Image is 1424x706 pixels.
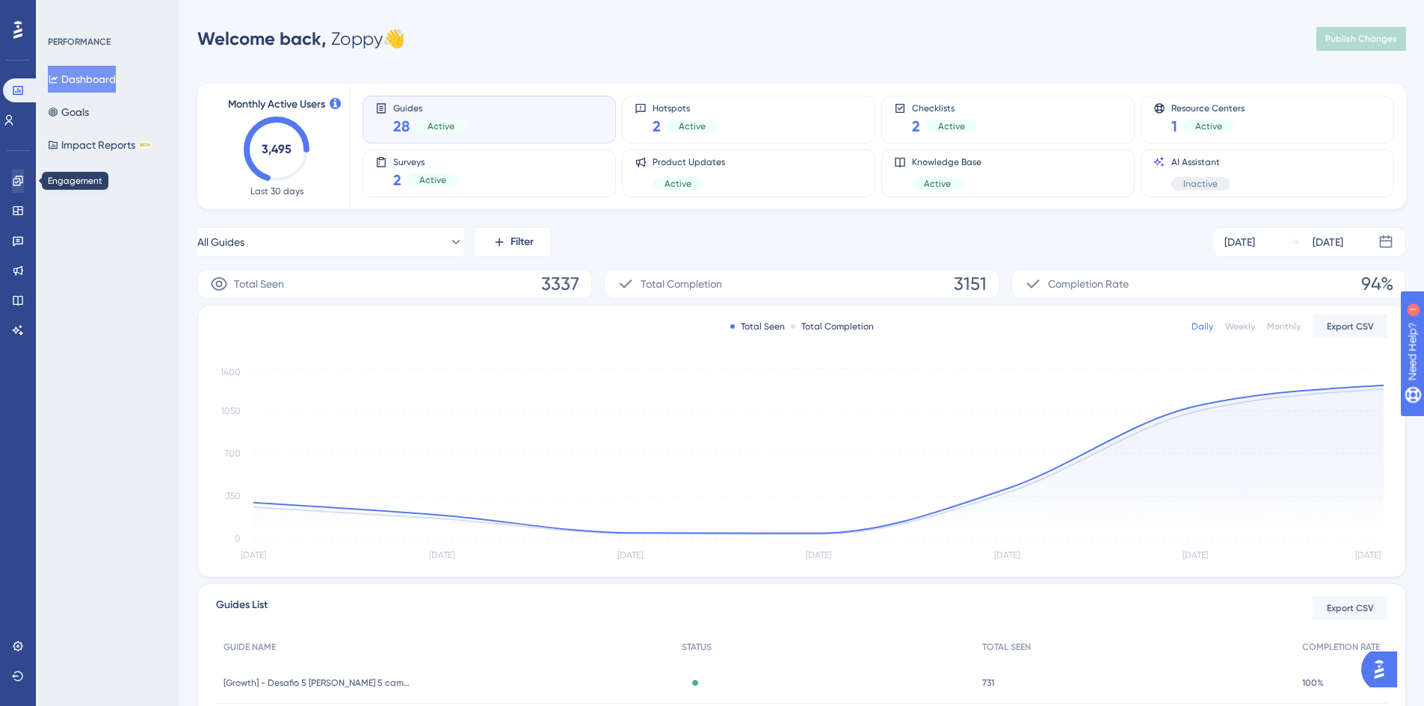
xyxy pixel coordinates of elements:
span: Active [665,178,691,190]
span: [Growth] - Desafio 5 [PERSON_NAME] 5 campanhas [224,677,410,689]
span: Export CSV [1327,602,1374,614]
tspan: [DATE] [617,550,643,560]
tspan: [DATE] [1355,550,1381,560]
span: Publish Changes [1325,33,1397,45]
span: Guides [393,102,466,113]
span: Product Updates [653,156,725,168]
iframe: UserGuiding AI Assistant Launcher [1361,647,1406,692]
tspan: [DATE] [994,550,1020,560]
span: Hotspots [653,102,718,113]
div: 1 [104,7,108,19]
span: Export CSV [1327,321,1374,332]
tspan: [DATE] [806,550,831,560]
span: 1 [1171,116,1177,137]
span: AI Assistant [1171,156,1230,168]
tspan: 350 [226,491,241,501]
tspan: 1050 [221,406,241,416]
span: Completion Rate [1048,275,1129,293]
span: Active [938,120,965,132]
span: Total Seen [234,275,284,293]
span: Active [679,120,706,132]
div: Weekly [1225,321,1255,332]
tspan: 0 [235,533,241,544]
span: 731 [982,677,994,689]
text: 3,495 [262,142,292,156]
span: Surveys [393,156,458,167]
tspan: [DATE] [1183,550,1208,560]
tspan: [DATE] [429,550,454,560]
span: All Guides [197,233,244,251]
span: Guides List [216,596,268,620]
span: Inactive [1183,178,1218,190]
span: TOTAL SEEN [982,641,1031,653]
span: GUIDE NAME [224,641,276,653]
div: [DATE] [1224,233,1255,251]
span: Active [419,174,446,186]
span: 3151 [954,272,987,296]
button: Dashboard [48,66,116,93]
span: 3337 [541,272,579,296]
span: Filter [511,233,534,251]
button: All Guides [197,227,463,257]
div: PERFORMANCE [48,36,111,48]
span: 2 [653,116,661,137]
span: STATUS [682,641,712,653]
span: 2 [912,116,920,137]
tspan: 1400 [221,367,241,377]
tspan: 700 [224,448,241,459]
button: Publish Changes [1316,27,1406,51]
div: Daily [1192,321,1213,332]
span: Active [1195,120,1222,132]
button: Impact ReportsBETA [48,131,152,158]
button: Export CSV [1313,596,1387,620]
button: Goals [48,99,89,126]
span: Active [428,120,454,132]
div: Total Completion [791,321,874,332]
span: Last 30 days [250,185,303,197]
span: Total Completion [641,275,722,293]
button: Export CSV [1313,315,1387,338]
div: Monthly [1267,321,1301,332]
span: Checklists [912,102,977,113]
span: Monthly Active Users [228,96,325,114]
span: 100% [1302,677,1324,689]
button: Filter [475,227,550,257]
div: BETA [138,141,152,149]
div: [DATE] [1313,233,1343,251]
span: Active [924,178,951,190]
span: 2 [393,170,401,191]
span: 94% [1361,272,1393,296]
span: 28 [393,116,410,137]
span: Resource Centers [1171,102,1245,113]
div: Zoppy 👋 [197,27,405,51]
span: Need Help? [35,4,93,22]
span: Welcome back, [197,28,327,49]
div: Total Seen [730,321,785,332]
tspan: [DATE] [241,550,266,560]
span: COMPLETION RATE [1302,641,1380,653]
span: Knowledge Base [912,156,981,168]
